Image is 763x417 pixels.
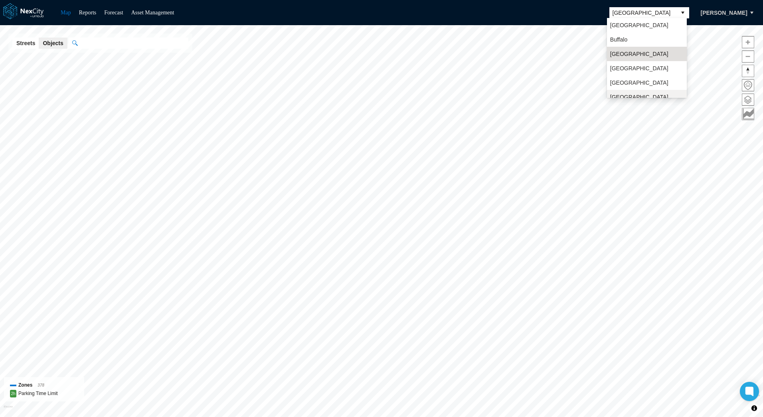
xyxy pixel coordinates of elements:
button: Home [742,79,754,91]
span: Toggle attribution [752,404,757,413]
span: Objects [43,39,63,47]
span: [GEOGRAPHIC_DATA] [610,50,668,58]
a: Reports [79,10,97,16]
button: Zoom out [742,50,754,63]
span: [GEOGRAPHIC_DATA] [613,9,673,17]
span: Buffalo [610,36,627,44]
a: Map [61,10,71,16]
button: Key metrics [742,108,754,120]
span: 378 [38,383,44,387]
button: Toggle attribution [749,403,759,413]
button: Zoom in [742,36,754,48]
span: [GEOGRAPHIC_DATA] [610,21,668,29]
a: Mapbox homepage [4,405,13,415]
button: Layers management [742,93,754,106]
span: [GEOGRAPHIC_DATA] [610,79,668,87]
div: Zones [10,381,78,389]
button: Reset bearing to north [742,65,754,77]
button: [PERSON_NAME] [692,6,756,20]
button: select [676,7,689,18]
span: [PERSON_NAME] [701,9,747,17]
span: [GEOGRAPHIC_DATA] [610,64,668,72]
span: Zoom out [742,51,754,62]
span: 2h [10,390,16,397]
button: Objects [39,38,67,49]
button: Streets [12,38,39,49]
a: Asset Management [131,10,174,16]
a: Forecast [104,10,123,16]
label: Parking Time Limit [18,389,58,397]
span: [GEOGRAPHIC_DATA][PERSON_NAME] [610,93,684,109]
span: Streets [16,39,35,47]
